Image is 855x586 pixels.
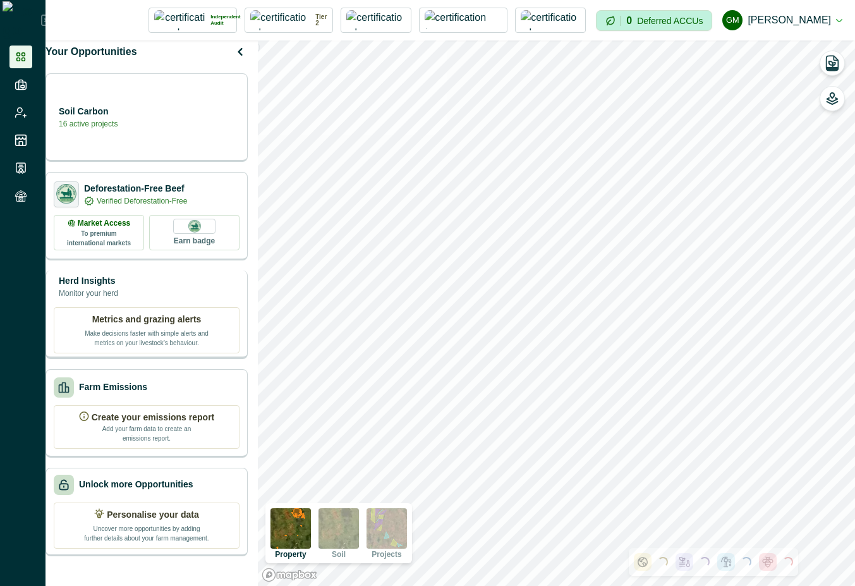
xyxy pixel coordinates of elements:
[78,217,131,229] p: Market Access
[79,478,193,491] p: Unlock more Opportunities
[275,551,306,558] p: Property
[92,411,215,424] p: Create your emissions report
[59,105,118,118] p: Soil Carbon
[626,16,632,26] p: 0
[149,8,237,33] button: certification logoIndependent Audit
[59,288,118,299] p: Monitor your herd
[270,508,311,549] img: property preview
[250,10,310,30] img: certification logo
[54,182,78,206] img: certification logo
[318,508,359,549] img: soil preview
[84,182,187,195] p: Deforestation-Free Beef
[59,118,118,130] p: 16 active projects
[187,219,202,234] img: DFB badge
[92,313,202,326] p: Metrics and grazing alerts
[315,14,327,27] p: Tier 2
[83,326,210,348] p: Make decisions faster with simple alerts and metrics on your livestock’s behaviour.
[722,5,842,35] button: Gayathri Menakath[PERSON_NAME]
[346,10,406,30] img: certification logo
[62,229,136,248] p: To premium international markets
[637,16,703,25] p: Deferred ACCUs
[262,568,317,582] a: Mapbox logo
[79,381,147,394] p: Farm Emissions
[107,508,199,522] p: Personalise your data
[3,1,41,39] img: Logo
[367,508,407,549] img: projects preview
[174,234,215,247] p: Earn badge
[59,274,118,288] p: Herd Insights
[99,424,194,443] p: Add your farm data to create an emissions report.
[332,551,346,558] p: Soil
[210,14,241,27] p: Independent Audit
[425,10,502,30] img: certification logo
[521,10,580,30] img: certification logo
[372,551,401,558] p: Projects
[83,522,210,543] p: Uncover more opportunities by adding further details about your farm management.
[154,10,205,30] img: certification logo
[97,195,187,207] p: Verified Deforestation-Free
[45,44,137,59] p: Your Opportunities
